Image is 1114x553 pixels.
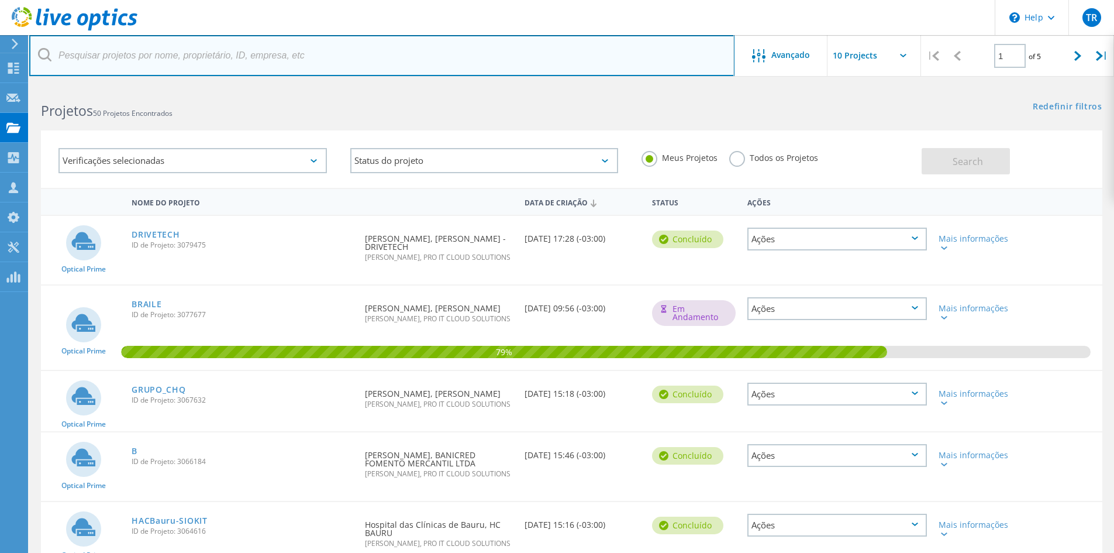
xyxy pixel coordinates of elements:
div: [PERSON_NAME], BANICRED FOMENTO MERCANTIL LTDA [359,432,518,489]
span: Search [953,155,983,168]
span: Optical Prime [61,266,106,273]
span: [PERSON_NAME], PRO IT CLOUD SOLUTIONS [365,470,512,478]
a: GRUPO_CHQ [132,386,185,394]
input: Pesquisar projetos por nome, proprietário, ID, empresa, etc [29,35,734,76]
div: Mais informações [939,521,1012,537]
div: Ações [747,383,927,406]
svg: \n [1009,12,1020,23]
span: [PERSON_NAME], PRO IT CLOUD SOLUTIONS [365,315,512,322]
div: Ações [747,228,927,250]
div: | [1090,35,1114,77]
div: Concluído [652,386,723,403]
span: Avançado [771,51,810,59]
span: ID de Projeto: 3066184 [132,458,353,465]
a: HACBauru-SIOKIT [132,517,208,525]
div: [DATE] 15:18 (-03:00) [519,371,646,410]
div: Ações [747,444,927,467]
div: [PERSON_NAME], [PERSON_NAME] [359,286,518,334]
div: [DATE] 15:16 (-03:00) [519,502,646,541]
span: 50 Projetos Encontrados [93,108,173,118]
a: Redefinir filtros [1033,102,1102,112]
span: [PERSON_NAME], PRO IT CLOUD SOLUTIONS [365,254,512,261]
div: [PERSON_NAME], [PERSON_NAME] [359,371,518,420]
span: TR [1086,13,1097,22]
div: Status [646,191,741,212]
span: of 5 [1029,51,1041,61]
div: [PERSON_NAME], [PERSON_NAME] - DRIVETECH [359,216,518,273]
a: DRIVETECH [132,231,180,239]
label: Todos os Projetos [729,151,818,162]
div: [DATE] 09:56 (-03:00) [519,286,646,324]
div: | [921,35,945,77]
div: Ações [747,297,927,320]
div: Mais informações [939,451,1012,468]
div: Ações [747,514,927,537]
span: ID de Projeto: 3064616 [132,528,353,535]
div: Status do projeto [350,148,619,173]
a: BRAILE [132,300,161,308]
div: Mais informações [939,235,1012,251]
label: Meus Projetos [642,151,718,162]
button: Search [922,148,1010,174]
span: Optical Prime [61,482,106,489]
div: [DATE] 15:46 (-03:00) [519,432,646,471]
span: ID de Projeto: 3077677 [132,311,353,318]
a: Live Optics Dashboard [12,25,137,33]
div: Concluído [652,231,723,248]
b: Projetos [41,101,93,120]
a: B [132,447,137,455]
div: Data de Criação [519,191,646,213]
div: Em andamento [652,300,736,326]
span: ID de Projeto: 3079475 [132,242,353,249]
div: Verificações selecionadas [58,148,327,173]
div: Mais informações [939,304,1012,321]
div: Nome do Projeto [126,191,359,212]
div: Mais informações [939,390,1012,406]
span: Optical Prime [61,421,106,428]
span: 79% [121,346,887,356]
div: Concluído [652,447,723,465]
span: [PERSON_NAME], PRO IT CLOUD SOLUTIONS [365,540,512,547]
div: [DATE] 17:28 (-03:00) [519,216,646,255]
span: ID de Projeto: 3067632 [132,397,353,404]
div: Concluído [652,517,723,534]
div: Ações [741,191,933,212]
span: Optical Prime [61,348,106,355]
span: [PERSON_NAME], PRO IT CLOUD SOLUTIONS [365,401,512,408]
